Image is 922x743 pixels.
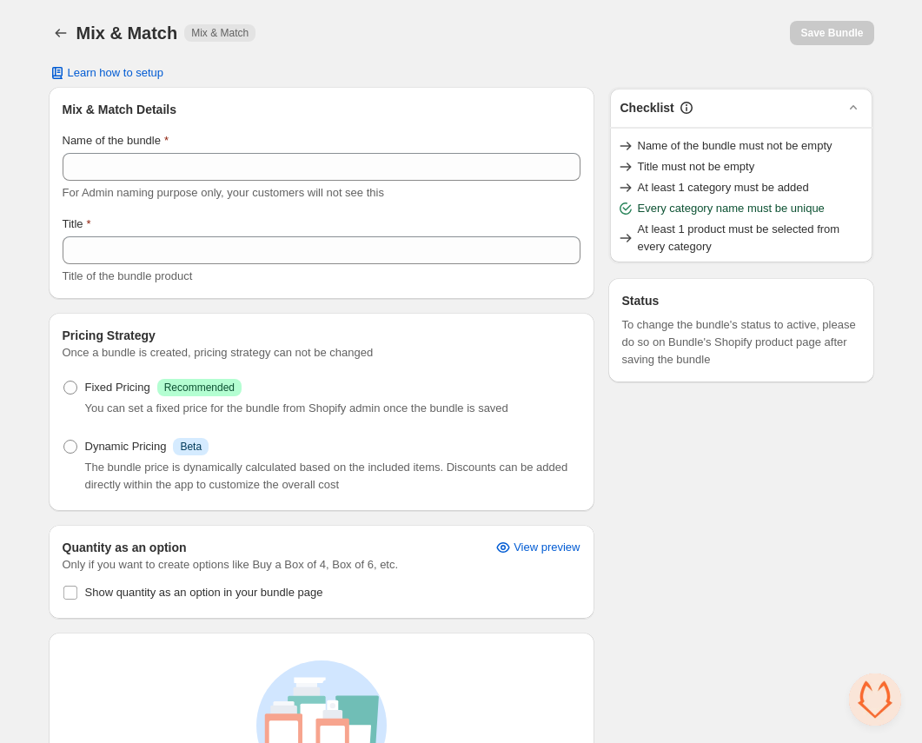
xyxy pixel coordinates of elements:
[85,379,150,396] span: Fixed Pricing
[85,461,568,491] span: The bundle price is dynamically calculated based on the included items. Discounts can be added di...
[85,401,508,415] span: You can set a fixed price for the bundle from Shopify admin once the bundle is saved
[622,292,860,309] h3: Status
[38,61,175,85] a: Learn how to setup
[620,99,674,116] h3: Checklist
[484,534,590,561] button: View preview
[63,216,91,233] label: Title
[63,344,580,362] span: Once a bundle is created, pricing strategy can not be changed
[638,137,832,155] span: Name of the bundle must not be empty
[63,327,580,344] h3: Pricing Strategy
[638,158,755,176] span: Title must not be empty
[638,179,809,196] span: At least 1 category must be added
[63,101,580,118] h3: Mix & Match Details
[849,673,901,726] div: Open chat
[622,316,860,368] span: To change the bundle's status to active, please do so on Bundle's Shopify product page after savi...
[63,556,580,574] span: Only if you want to create options like Buy a Box of 4, Box of 6, etc.
[514,541,580,554] span: View preview
[49,21,73,45] button: Back
[85,438,167,455] span: Dynamic Pricing
[638,200,825,217] span: Every category name must be unique
[63,186,384,199] span: For Admin naming purpose only, your customers will not see this
[63,269,193,282] span: Title of the bundle product
[164,381,235,395] span: Recommended
[191,26,249,40] span: Mix & Match
[180,440,202,454] span: Beta
[76,23,178,43] h1: Mix & Match
[638,221,866,255] span: At least 1 product must be selected from every category
[85,586,323,599] span: Show quantity as an option in your bundle page
[63,539,187,556] h3: Quantity as an option
[63,132,169,149] label: Name of the bundle
[68,66,164,80] span: Learn how to setup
